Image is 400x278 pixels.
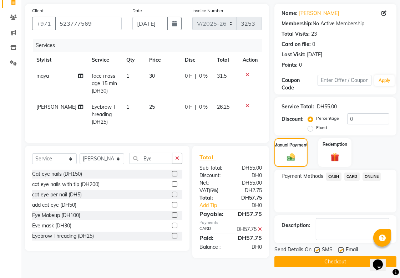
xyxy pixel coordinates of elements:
[32,212,80,219] div: Eye Makeup (DH100)
[238,52,262,68] th: Action
[192,7,223,14] label: Invoice Number
[194,226,231,233] div: CARD
[199,154,216,161] span: Total
[231,172,268,179] div: DH0
[213,52,238,68] th: Total
[318,75,371,86] input: Enter Offer / Coupon Code
[311,30,317,38] div: 23
[33,39,267,52] div: Services
[231,179,268,187] div: DH55.00
[32,232,94,240] div: Eyebrow Threading (DH25)
[370,249,393,271] iframe: chat widget
[195,103,196,111] span: |
[36,73,49,79] span: maya
[199,220,262,226] div: Payments
[231,194,268,202] div: DH57.75
[92,73,117,94] span: face massage 15 min (DH30)
[32,222,71,230] div: Eye mask (DH30)
[194,233,231,242] div: Paid:
[316,115,339,122] label: Percentage
[149,73,155,79] span: 30
[231,233,268,242] div: DH57.75
[145,52,181,68] th: Price
[274,142,308,148] label: Manual Payment
[323,141,347,148] label: Redemption
[194,179,231,187] div: Net:
[231,164,268,172] div: DH55.00
[282,77,318,92] div: Coupon Code
[312,41,315,48] div: 0
[194,243,231,251] div: Balance :
[274,246,312,255] span: Send Details On
[363,173,381,181] span: ONLINE
[92,104,116,125] span: Eyebrow Threading (DH25)
[217,73,227,79] span: 31.5
[194,187,231,194] div: ( )
[282,222,310,229] div: Description:
[282,61,298,69] div: Points:
[217,104,229,110] span: 26.25
[32,17,56,30] button: +971
[126,104,129,110] span: 1
[194,210,231,218] div: Payable:
[194,172,231,179] div: Discount:
[374,75,395,86] button: Apply
[231,226,268,233] div: DH57.75
[194,202,237,209] a: Add Tip
[32,52,87,68] th: Stylist
[181,52,213,68] th: Disc
[130,153,172,164] input: Search or Scan
[344,173,360,181] span: CARD
[299,10,339,17] a: [PERSON_NAME]
[194,164,231,172] div: Sub Total:
[322,246,333,255] span: SMS
[237,202,267,209] div: DH0
[299,61,302,69] div: 0
[126,73,129,79] span: 1
[185,72,192,80] span: 0 F
[36,104,76,110] span: [PERSON_NAME]
[274,256,396,267] button: Checkout
[199,187,209,194] span: VAT
[32,181,100,188] div: cat eye nails with tip (DH200)
[199,72,208,80] span: 0 %
[55,17,122,30] input: Search by Name/Mobile/Email/Code
[317,103,337,110] div: DH55.00
[326,173,341,181] span: CASH
[122,52,145,68] th: Qty
[282,51,305,58] div: Last Visit:
[32,201,76,209] div: add cat eye (DH50)
[32,170,82,178] div: Cat eye nails (DH150)
[87,52,122,68] th: Service
[282,173,323,180] span: Payment Methods
[231,210,268,218] div: DH57.75
[132,7,142,14] label: Date
[210,187,217,193] span: 5%
[284,153,298,162] img: _cash.svg
[185,103,192,111] span: 0 F
[32,7,44,14] label: Client
[32,191,82,199] div: cat eye per nail (DH5)
[282,41,311,48] div: Card on file:
[231,243,268,251] div: DH0
[282,30,310,38] div: Total Visits:
[316,124,327,131] label: Fixed
[231,187,268,194] div: DH2.75
[199,103,208,111] span: 0 %
[282,115,304,123] div: Discount:
[282,20,389,27] div: No Active Membership
[346,246,358,255] span: Email
[149,104,155,110] span: 25
[194,194,231,202] div: Total:
[282,20,313,27] div: Membership:
[282,10,298,17] div: Name:
[328,152,342,163] img: _gift.svg
[195,72,196,80] span: |
[282,103,314,110] div: Service Total:
[307,51,322,58] div: [DATE]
